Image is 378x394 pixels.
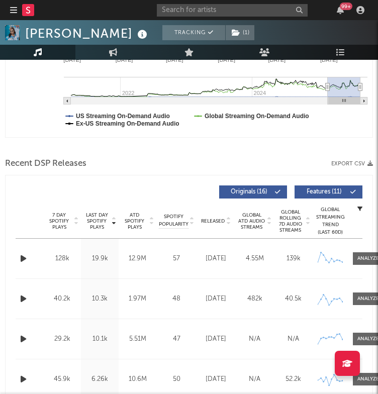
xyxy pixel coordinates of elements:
button: (1) [226,25,254,40]
button: Originals(16) [219,185,287,199]
div: 99 + [340,3,352,10]
span: Recent DSP Releases [5,158,86,170]
div: 482k [238,294,271,304]
div: 48 [159,294,194,304]
div: 139k [276,254,310,264]
button: Edit [158,58,171,70]
div: 47 [159,334,194,344]
div: 50 [159,374,194,384]
span: ATD Spotify Plays [121,212,148,230]
span: Released [201,218,225,224]
div: 10.6M [121,374,154,384]
span: Originals ( 16 ) [226,189,272,195]
div: [DATE] [199,254,233,264]
div: 40.5k [276,294,310,304]
text: [DATE] [63,57,81,63]
div: [DATE] [199,294,233,304]
span: Features ( 11 ) [301,189,347,195]
div: 10.3k [83,294,116,304]
div: 128k [46,254,78,264]
div: [DATE] [199,374,233,384]
div: 12.9M [121,254,154,264]
div: N/A [238,334,271,344]
div: [PERSON_NAME] [25,25,150,42]
span: 7 Day Spotify Plays [46,212,72,230]
div: N/A [276,334,310,344]
div: 6.26k [83,374,116,384]
span: ( 1 ) [225,25,255,40]
span: Spotify Popularity [159,213,188,228]
button: 99+ [337,6,344,14]
div: 45.9k [46,374,78,384]
span: Last Day Spotify Plays [83,212,110,230]
div: 1.97M [121,294,154,304]
div: 5.51M [121,334,154,344]
div: 52.2k [276,374,310,384]
div: Global Streaming Trend (Last 60D) [315,206,345,236]
div: N/A [238,374,271,384]
input: Search for artists [157,4,308,17]
div: 10.1k [83,334,116,344]
div: 29.2k [46,334,78,344]
span: Global Rolling 7D Audio Streams [276,209,304,233]
div: 19.9k [83,254,116,264]
button: Tracking [162,25,225,40]
div: 57 [159,254,194,264]
div: [DATE] [199,334,233,344]
button: Features(11) [295,185,362,199]
button: Export CSV [331,161,373,167]
div: [GEOGRAPHIC_DATA] | [DEMOGRAPHIC_DATA] [73,44,246,56]
div: 4.55M [238,254,271,264]
span: Global ATD Audio Streams [238,212,265,230]
div: 40.2k [46,294,78,304]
